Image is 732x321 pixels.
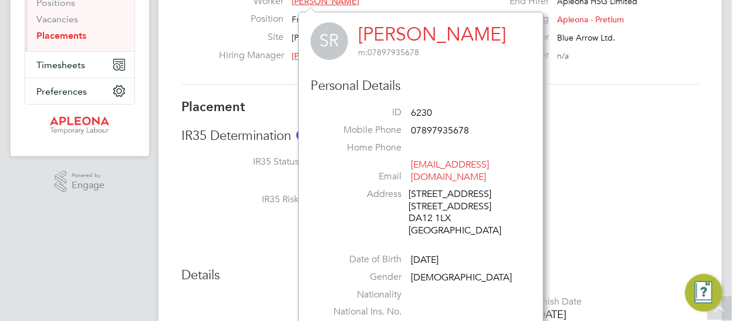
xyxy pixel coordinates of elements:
h3: Details [182,267,699,284]
label: Email [319,170,402,183]
a: Go to home page [25,116,135,135]
span: Engage [72,180,104,190]
button: Timesheets [25,52,134,78]
span: Front Of House [292,14,349,25]
label: Home Phone [319,142,402,154]
label: Site [219,31,284,44]
span: [DATE] [411,254,438,266]
a: Placements [37,30,87,41]
span: 07897935678 [358,47,419,58]
label: ID [319,106,402,119]
span: Powered by [72,170,104,180]
span: SR [311,22,348,60]
label: Hiring Manager [219,49,284,62]
div: [STREET_ADDRESS] [STREET_ADDRESS] DA12 1LX [GEOGRAPHIC_DATA] [409,188,520,237]
a: Vacancies [37,14,79,25]
span: m: [358,47,367,58]
span: 6230 [411,107,432,119]
a: Powered byEngage [55,170,104,193]
div: Finish Date [535,296,582,308]
span: n/a [557,51,569,61]
h3: IR35 Determination [182,128,699,145]
label: Date of Birth [319,253,402,266]
label: Nationality [319,289,402,301]
span: Blue Arrow Ltd. [557,32,615,43]
button: Engage Resource Center [685,274,723,312]
label: IR35 Risk [182,193,299,206]
span: Apleona - Pretium [557,14,624,25]
div: [DATE] [535,307,582,321]
a: [PERSON_NAME] [358,23,506,46]
span: Timesheets [37,59,86,71]
span: [PERSON_NAME] Northfleet Catering [292,32,432,43]
label: Mobile Phone [319,124,402,136]
h3: Personal Details [311,78,531,95]
label: IR35 Status [182,156,299,168]
button: Preferences [25,78,134,104]
label: Address [319,188,402,200]
a: [EMAIL_ADDRESS][DOMAIN_NAME] [411,159,489,183]
label: National Ins. No. [319,306,402,318]
label: Position [219,13,284,25]
span: 07897935678 [411,125,469,136]
span: [DEMOGRAPHIC_DATA] [411,272,512,283]
button: About IR35 [296,129,308,141]
b: Placement [182,99,246,115]
span: Preferences [37,86,87,97]
label: Gender [319,271,402,283]
span: [PERSON_NAME] [292,51,359,61]
img: apleona-logo-retina.png [50,116,110,135]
